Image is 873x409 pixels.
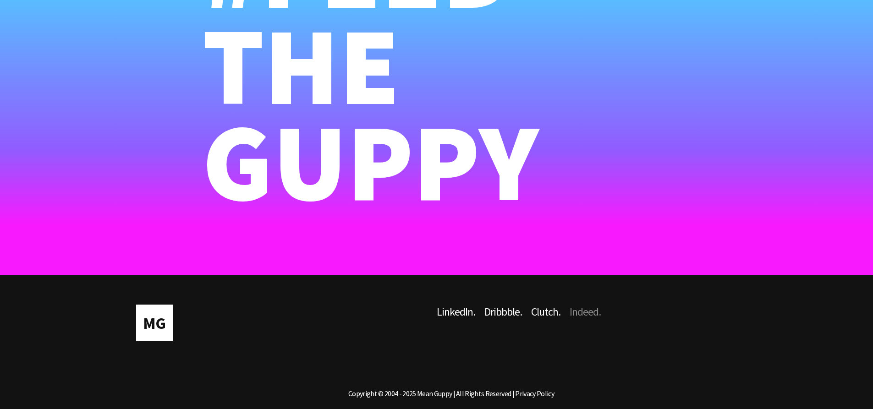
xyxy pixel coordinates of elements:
[437,305,484,350] a: LinkedIn.
[515,389,554,398] a: Privacy Policy
[143,312,165,333] div: M G
[136,305,437,341] a: MEANGUPPY
[484,305,531,350] a: Dribbble.
[531,305,570,350] a: Clutch.
[570,305,610,350] a: Indeed.
[29,389,873,398] p: Copyright © 2004 - 2025 Mean Guppy | All Rights Reserved |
